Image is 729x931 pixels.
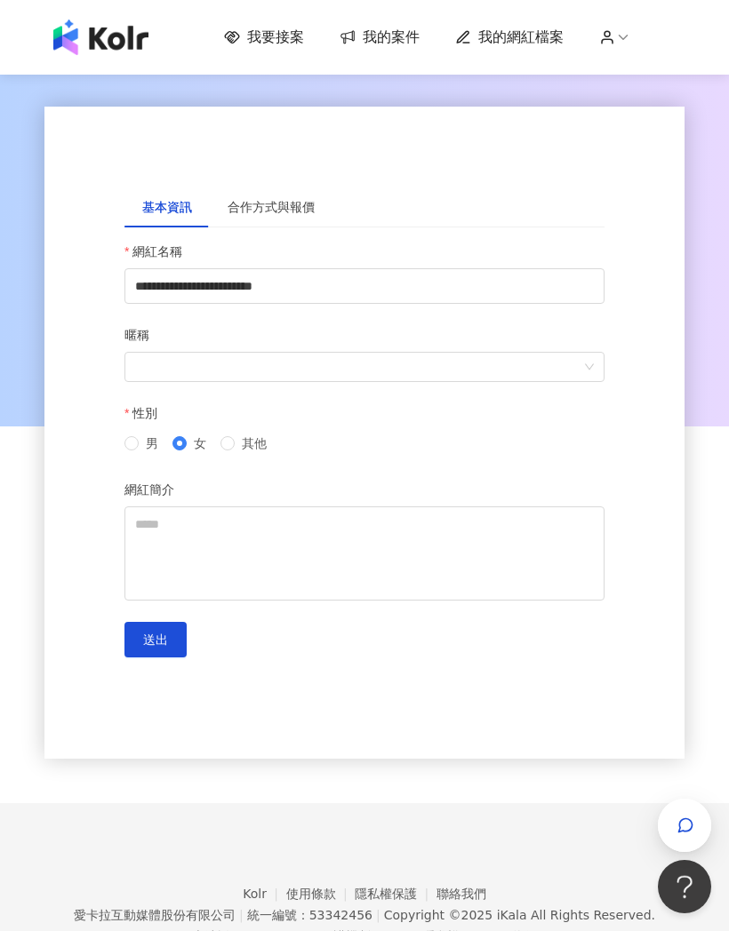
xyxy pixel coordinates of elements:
[286,887,356,901] a: 使用條款
[124,622,187,657] button: 送出
[437,887,486,901] a: 聯絡我們
[478,28,564,47] span: 我的網紅檔案
[658,860,711,913] iframe: Help Scout Beacon - Open
[363,28,420,47] span: 我的案件
[146,436,158,450] span: 男
[239,908,244,922] span: |
[143,633,168,647] span: 送出
[376,908,381,922] span: |
[124,403,171,423] label: 性別
[135,361,139,374] input: 暱稱
[355,887,437,901] a: 隱私權保護
[194,436,206,450] span: 女
[224,28,304,47] a: 我要接案
[124,268,605,304] input: 網紅名稱
[124,325,163,345] label: 暱稱
[247,28,304,47] span: 我要接案
[228,197,315,217] div: 合作方式與報價
[242,436,267,450] span: 其他
[124,242,196,261] label: 網紅名稱
[247,908,373,922] div: 統一編號：53342456
[455,28,564,47] a: 我的網紅檔案
[124,506,605,601] textarea: 網紅簡介
[243,887,285,901] a: Kolr
[384,908,655,922] div: Copyright © 2025 All Rights Reserved.
[142,197,192,217] div: 基本資訊
[74,908,236,922] div: 愛卡拉互動媒體股份有限公司
[340,28,420,47] a: 我的案件
[497,908,527,922] a: iKala
[124,480,188,499] label: 網紅簡介
[53,20,148,55] img: logo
